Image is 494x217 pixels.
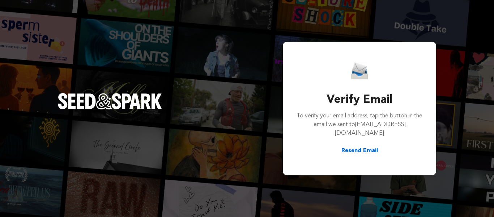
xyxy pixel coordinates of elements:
img: Seed&Spark Logo [58,93,162,109]
span: [EMAIL_ADDRESS][DOMAIN_NAME] [335,122,406,136]
a: Seed&Spark Homepage [58,93,162,124]
p: To verify your email address, tap the button in the email we sent to [296,112,423,138]
button: Resend Email [341,146,378,155]
h3: Verify Email [296,91,423,109]
img: Seed&Spark Email Icon [351,62,368,80]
